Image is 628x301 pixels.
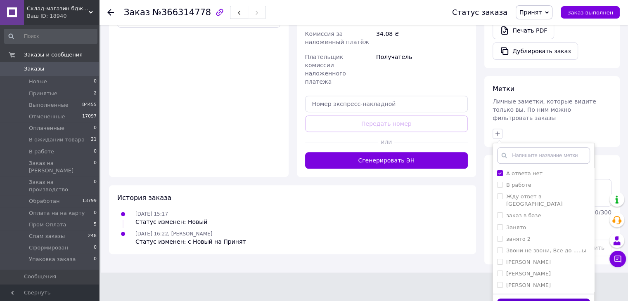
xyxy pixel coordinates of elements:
[493,42,578,60] button: Дублировать заказ
[29,160,94,174] span: Заказ на [PERSON_NAME]
[94,90,97,97] span: 2
[497,147,590,164] input: Напишите название метки
[94,78,97,85] span: 0
[378,138,394,146] span: или
[24,273,56,280] span: Сообщения
[493,98,596,121] span: Личные заметки, которые видите только вы. По ним можно фильтровать заказы
[506,236,531,242] label: занято 2
[24,65,44,73] span: Заказы
[305,54,346,85] span: Плательщик комиссии наложенного платежа
[4,29,97,44] input: Поиск
[452,8,507,16] div: Статус заказа
[27,5,89,12] span: Склад-магазин бджільництва МедоПром
[519,9,542,16] span: Принят
[29,113,65,120] span: Отмененные
[29,136,85,143] span: В ожидании товара
[29,233,65,240] span: Спам заказы
[493,22,554,39] a: Печать PDF
[88,233,97,240] span: 248
[82,101,97,109] span: 84455
[94,125,97,132] span: 0
[561,6,620,19] button: Заказ выполнен
[506,270,551,277] label: [PERSON_NAME]
[506,282,551,288] label: [PERSON_NAME]
[305,96,468,112] input: Номер экспресс-накладной
[493,85,514,93] span: Метки
[29,78,47,85] span: Новые
[135,218,207,226] div: Статус изменен: Новый
[94,256,97,263] span: 0
[506,170,543,176] label: А ответа нет
[29,148,54,155] span: В работе
[94,179,97,193] span: 0
[29,198,59,205] span: Обработан
[506,224,526,230] label: Занято
[29,244,68,252] span: Сформирован
[588,209,611,216] span: 300 / 300
[29,256,76,263] span: Упаковка заказа
[152,7,211,17] span: №366314778
[94,244,97,252] span: 0
[305,31,369,45] span: Комиссия за наложенный платёж
[506,212,541,219] label: заказ в базе
[506,259,551,265] label: [PERSON_NAME]
[29,179,94,193] span: Заказ на производство
[374,26,469,49] div: 34.08 ₴
[27,12,99,20] div: Ваш ID: 18940
[94,209,97,217] span: 0
[24,51,83,59] span: Заказы и сообщения
[609,251,626,267] button: Чат с покупателем
[82,113,97,120] span: 17097
[29,90,57,97] span: Принятые
[94,160,97,174] span: 0
[29,221,66,228] span: Пром Оплата
[305,152,468,169] button: Сгенерировать ЭН
[506,247,586,254] label: Звони не звони, Все до .....ы
[94,221,97,228] span: 5
[374,49,469,89] div: Получатель
[567,9,613,16] span: Заказ выполнен
[124,7,150,17] span: Заказ
[506,182,531,188] label: В работе
[94,148,97,155] span: 0
[29,209,85,217] span: Оплата на на карту
[91,136,97,143] span: 21
[135,238,246,246] div: Статус изменен: с Новый на Принят
[82,198,97,205] span: 13799
[107,8,114,16] div: Вернуться назад
[135,231,212,237] span: [DATE] 16:22, [PERSON_NAME]
[135,211,168,217] span: [DATE] 15:17
[506,193,563,207] label: Жду ответ в [GEOGRAPHIC_DATA]
[29,125,64,132] span: Оплаченные
[117,194,171,202] span: История заказа
[29,101,69,109] span: Выполненные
